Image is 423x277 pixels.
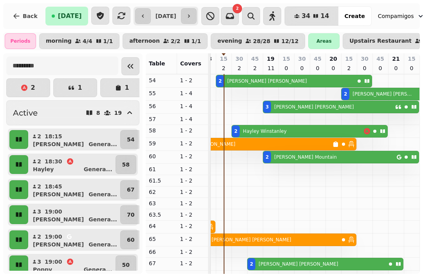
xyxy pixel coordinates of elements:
[149,165,174,173] p: 61
[345,55,352,63] p: 15
[180,222,205,230] p: 1 - 2
[122,161,130,168] p: 58
[362,64,368,72] p: 0
[253,38,270,44] p: 28 / 28
[120,205,141,224] button: 70
[392,55,399,63] p: 21
[103,38,113,44] p: 1 / 1
[129,38,160,44] p: afternoon
[393,64,399,72] p: 0
[45,208,62,215] p: 19:00
[243,128,286,134] p: Hayley Winstanley
[180,127,205,134] p: 1 - 2
[6,78,50,97] button: 2
[376,55,384,63] p: 45
[30,155,114,174] button: 218:30HayleyGenera...
[235,55,243,63] p: 30
[266,154,269,160] div: 2
[5,33,36,49] div: Periods
[234,128,237,134] div: 2
[180,139,205,147] p: 1 - 2
[298,55,305,63] p: 30
[180,248,205,256] p: 1 - 2
[53,78,97,97] button: 1
[37,132,42,140] p: 2
[30,205,119,224] button: 319:00[PERSON_NAME]Genera...
[180,177,205,185] p: 1 - 2
[46,38,72,44] p: morning
[84,165,112,173] p: Genera ...
[89,241,117,248] p: Genera ...
[149,188,174,196] p: 62
[314,55,321,63] p: 45
[89,140,117,148] p: Genera ...
[149,102,174,110] p: 56
[409,64,415,72] p: 0
[45,183,62,190] p: 18:45
[149,139,174,147] p: 59
[37,158,42,165] p: 2
[302,13,310,19] span: 34
[30,130,119,149] button: 218:15[PERSON_NAME]Genera...
[217,38,242,44] p: evening
[149,60,165,67] span: Table
[37,208,42,215] p: 3
[338,7,371,25] button: Create
[37,258,42,266] p: 3
[114,110,122,116] p: 19
[268,64,274,72] p: 11
[219,78,222,84] div: 2
[125,85,129,91] p: 1
[180,235,205,243] p: 1 - 2
[33,165,54,173] p: Hayley
[192,38,201,44] p: 1 / 1
[274,104,354,110] p: [PERSON_NAME] [PERSON_NAME]
[252,64,258,72] p: 2
[116,255,136,274] button: 50
[6,7,44,25] button: Back
[100,78,144,97] button: 1
[281,38,298,44] p: 12 / 12
[171,38,181,44] p: 2 / 2
[33,266,52,273] p: Poppy
[361,55,368,63] p: 30
[211,237,291,243] p: [PERSON_NAME] [PERSON_NAME]
[211,33,305,49] button: evening28/2812/12
[45,132,62,140] p: 18:15
[180,102,205,110] p: 1 - 4
[344,91,347,97] div: 2
[344,13,365,19] span: Create
[127,186,134,194] p: 67
[196,141,235,147] p: [PERSON_NAME]
[122,261,130,269] p: 50
[30,255,114,274] button: 319:00PoppyGenera...
[408,55,415,63] p: 15
[45,158,62,165] p: 18:30
[149,76,174,84] p: 54
[149,177,174,185] p: 61.5
[84,266,112,273] p: Genera ...
[285,7,339,25] button: 3414
[346,64,352,72] p: 2
[30,230,119,249] button: 219:00[PERSON_NAME]Genera...
[149,222,174,230] p: 64
[120,230,141,249] button: 60
[180,188,205,196] p: 1 - 2
[180,211,205,219] p: 1 - 2
[149,259,174,267] p: 67
[299,64,305,72] p: 0
[267,55,274,63] p: 19
[180,152,205,160] p: 1 - 2
[180,89,205,97] p: 1 - 4
[149,199,174,207] p: 63
[89,215,117,223] p: Genera ...
[149,211,174,219] p: 63.5
[308,33,340,49] div: Areas
[180,165,205,173] p: 1 - 2
[13,107,38,118] h2: Active
[180,76,205,84] p: 1 - 2
[83,38,92,44] p: 4 / 4
[330,64,336,72] p: 0
[266,104,269,110] div: 3
[123,33,208,49] button: afternoon2/21/1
